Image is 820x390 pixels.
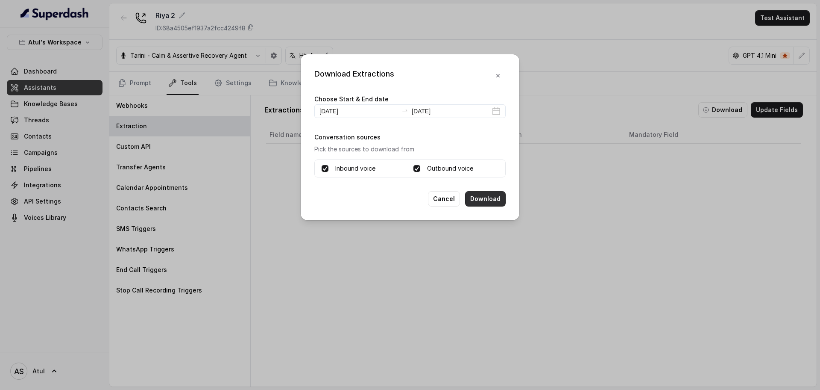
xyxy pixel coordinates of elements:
label: Outbound voice [427,163,473,174]
button: Cancel [428,191,460,207]
span: swap-right [401,107,408,114]
span: to [401,107,408,114]
div: Download Extractions [314,68,394,83]
input: End date [412,106,490,116]
button: Download [465,191,506,207]
label: Inbound voice [335,163,375,174]
label: Choose Start & End date [314,95,389,103]
input: Start date [319,106,398,116]
label: Conversation sources [314,133,381,141]
p: Pick the sources to download from [314,144,506,154]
